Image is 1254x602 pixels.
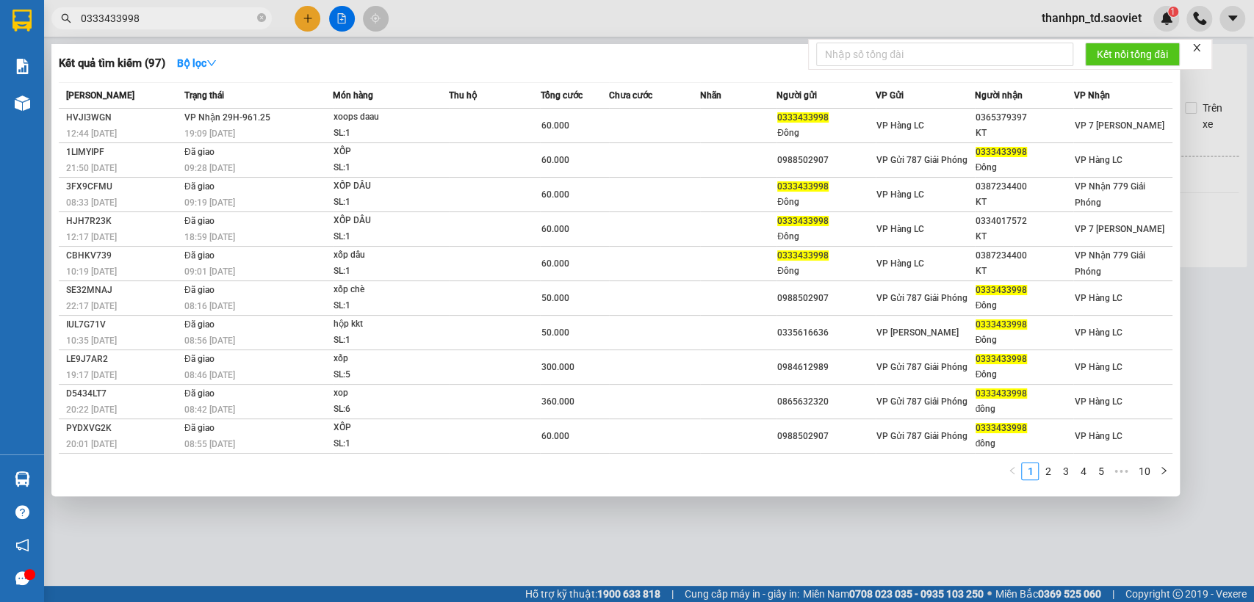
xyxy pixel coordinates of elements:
[541,431,569,441] span: 60.000
[334,298,444,314] div: SL: 1
[1073,90,1109,101] span: VP Nhận
[777,360,875,375] div: 0984612989
[184,423,215,433] span: Đã giao
[976,160,1073,175] div: Đông
[334,436,444,452] div: SL: 1
[1074,181,1145,208] span: VP Nhận 779 Giải Phóng
[184,370,235,380] span: 08:46 [DATE]
[334,367,444,383] div: SL: 5
[334,247,444,264] div: xốp dâu
[334,264,444,280] div: SL: 1
[334,160,444,176] div: SL: 1
[541,396,574,407] span: 360.000
[700,90,721,101] span: Nhãn
[184,250,215,261] span: Đã giao
[976,436,1073,451] div: đông
[1109,463,1133,480] span: •••
[541,155,569,165] span: 60.000
[1074,120,1164,131] span: VP 7 [PERSON_NAME]
[976,195,1073,210] div: KT
[15,538,29,552] span: notification
[976,147,1027,157] span: 0333433998
[541,224,569,234] span: 60.000
[976,229,1073,244] div: KT
[334,282,444,298] div: xốp chè
[1155,463,1172,480] li: Next Page
[184,147,215,157] span: Đã giao
[184,232,235,242] span: 18:59 [DATE]
[1097,46,1168,62] span: Kết nối tổng đài
[1192,43,1202,53] span: close
[1155,463,1172,480] button: right
[1109,463,1133,480] li: Next 5 Pages
[1056,463,1074,480] li: 3
[976,402,1073,417] div: đông
[976,354,1027,364] span: 0333433998
[184,112,270,123] span: VP Nhận 29H-961.25
[876,155,967,165] span: VP Gửi 787 Giải Phóng
[184,197,235,208] span: 09:19 [DATE]
[1003,463,1021,480] button: left
[59,56,165,71] h3: Kết quả tìm kiếm ( 97 )
[66,421,180,436] div: PYDXVG2K
[777,394,875,410] div: 0865632320
[541,120,569,131] span: 60.000
[15,505,29,519] span: question-circle
[876,396,967,407] span: VP Gửi 787 Giải Phóng
[777,325,875,341] div: 0335616636
[1092,463,1109,480] li: 5
[1021,463,1039,480] li: 1
[976,388,1027,399] span: 0333433998
[184,128,235,139] span: 19:09 [DATE]
[976,367,1073,382] div: Đông
[334,402,444,418] div: SL: 6
[165,51,228,75] button: Bộ lọcdown
[66,248,180,264] div: CBHKV739
[66,352,180,367] div: LE9J7AR2
[66,110,180,126] div: HVJI3WGN
[777,229,875,244] div: Đông
[876,189,924,200] span: VP Hàng LC
[15,571,29,585] span: message
[184,439,235,449] span: 08:55 [DATE]
[816,43,1073,66] input: Nhập số tổng đài
[777,195,875,210] div: Đông
[66,232,117,242] span: 12:17 [DATE]
[876,362,967,372] span: VP Gửi 787 Giải Phóng
[876,431,967,441] span: VP Gửi 787 Giải Phóng
[976,285,1027,295] span: 0333433998
[257,12,266,26] span: close-circle
[66,266,117,277] span: 10:19 [DATE]
[334,213,444,229] div: XỐP DÂU
[1075,463,1091,479] a: 4
[975,90,1023,101] span: Người nhận
[976,319,1027,330] span: 0333433998
[1074,293,1122,303] span: VP Hàng LC
[541,327,569,338] span: 50.000
[66,336,117,346] span: 10:35 [DATE]
[334,385,444,402] div: xop
[976,248,1073,264] div: 0387234400
[976,214,1073,229] div: 0334017572
[334,420,444,436] div: XỐP
[81,10,254,26] input: Tìm tên, số ĐT hoặc mã đơn
[15,95,30,111] img: warehouse-icon
[333,90,373,101] span: Món hàng
[1057,463,1073,479] a: 3
[334,126,444,142] div: SL: 1
[1008,466,1017,475] span: left
[66,317,180,333] div: IUL7G71V
[15,471,30,487] img: warehouse-icon
[1074,362,1122,372] span: VP Hàng LC
[66,439,117,449] span: 20:01 [DATE]
[976,333,1073,348] div: Đông
[184,336,235,346] span: 08:56 [DATE]
[1074,250,1145,277] span: VP Nhận 779 Giải Phóng
[1092,463,1109,479] a: 5
[976,179,1073,195] div: 0387234400
[334,144,444,160] div: XỐP
[609,90,652,101] span: Chưa cước
[1133,463,1155,480] li: 10
[184,266,235,277] span: 09:01 [DATE]
[15,59,30,74] img: solution-icon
